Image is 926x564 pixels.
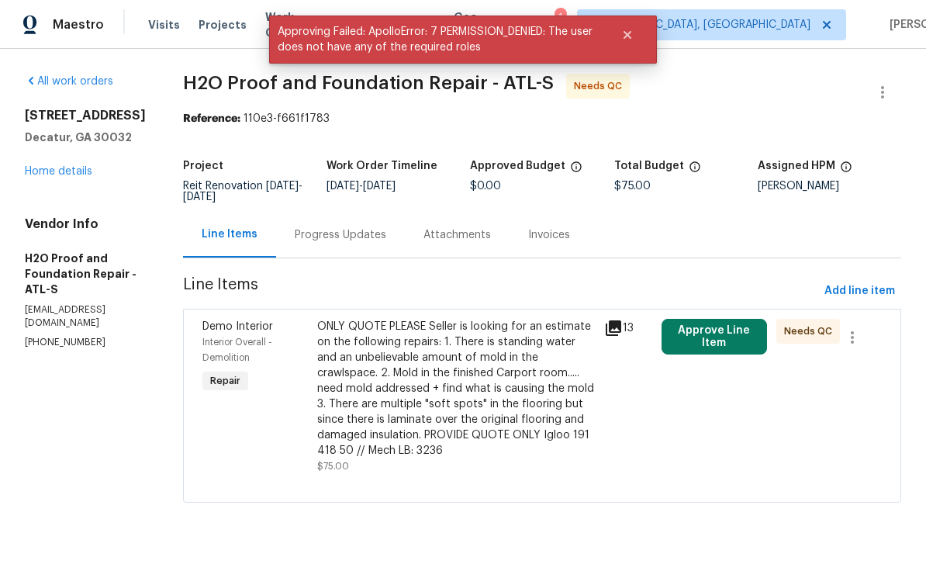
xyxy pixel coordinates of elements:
[25,216,146,232] h4: Vendor Info
[202,227,257,242] div: Line Items
[202,321,273,332] span: Demo Interior
[295,227,386,243] div: Progress Updates
[758,181,901,192] div: [PERSON_NAME]
[555,9,565,25] div: 1
[470,161,565,171] h5: Approved Budget
[327,181,359,192] span: [DATE]
[183,181,302,202] span: -
[183,181,302,202] span: Reit Renovation
[25,336,146,349] p: [PHONE_NUMBER]
[423,227,491,243] div: Attachments
[183,74,554,92] span: H2O Proof and Foundation Repair - ATL-S
[758,161,835,171] h5: Assigned HPM
[689,161,701,181] span: The total cost of line items that have been proposed by Opendoor. This sum includes line items th...
[199,17,247,33] span: Projects
[25,130,146,145] h5: Decatur, GA 30032
[454,9,528,40] span: Geo Assignments
[25,76,113,87] a: All work orders
[574,78,628,94] span: Needs QC
[266,181,299,192] span: [DATE]
[528,227,570,243] div: Invoices
[818,277,901,306] button: Add line item
[784,324,838,339] span: Needs QC
[604,319,652,337] div: 13
[327,161,437,171] h5: Work Order Timeline
[602,19,653,50] button: Close
[202,337,272,362] span: Interior Overall - Demolition
[204,373,247,389] span: Repair
[25,166,92,177] a: Home details
[148,17,180,33] span: Visits
[327,181,396,192] span: -
[25,108,146,123] h2: [STREET_ADDRESS]
[183,113,240,124] b: Reference:
[269,16,602,64] span: Approving Failed: ApolloError: 7 PERMISSION_DENIED: The user does not have any of the required roles
[25,303,146,330] p: [EMAIL_ADDRESS][DOMAIN_NAME]
[183,161,223,171] h5: Project
[824,282,895,301] span: Add line item
[570,161,582,181] span: The total cost of line items that have been approved by both Opendoor and the Trade Partner. This...
[265,9,305,40] span: Work Orders
[183,277,818,306] span: Line Items
[317,319,595,458] div: ONLY QUOTE PLEASE Seller is looking for an estimate on the following repairs: 1. There is standin...
[614,161,684,171] h5: Total Budget
[840,161,852,181] span: The hpm assigned to this work order.
[25,251,146,297] h5: H2O Proof and Foundation Repair - ATL-S
[614,181,651,192] span: $75.00
[363,181,396,192] span: [DATE]
[590,17,810,33] span: [GEOGRAPHIC_DATA], [GEOGRAPHIC_DATA]
[53,17,104,33] span: Maestro
[662,319,767,355] button: Approve Line Item
[183,192,216,202] span: [DATE]
[183,111,901,126] div: 110e3-f661f1783
[470,181,501,192] span: $0.00
[317,462,349,471] span: $75.00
